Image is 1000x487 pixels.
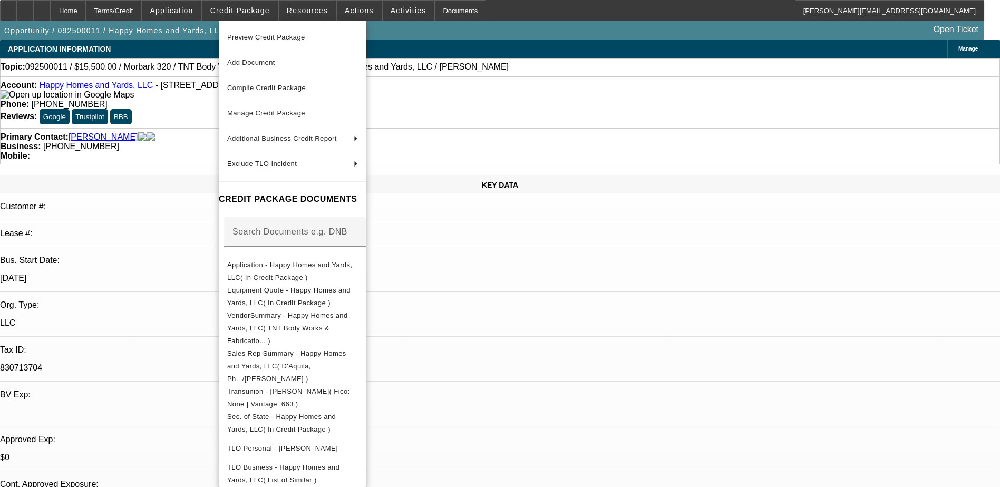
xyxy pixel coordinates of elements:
[227,387,350,408] span: Transunion - [PERSON_NAME]( Fico: None | Vantage :663 )
[227,349,346,383] span: Sales Rep Summary - Happy Homes and Yards, LLC( D'Aquila, Ph.../[PERSON_NAME] )
[219,309,366,347] button: VendorSummary - Happy Homes and Yards, LLC( TNT Body Works & Fabricatio... )
[227,134,337,142] span: Additional Business Credit Report
[219,461,366,486] button: TLO Business - Happy Homes and Yards, LLC( List of Similar )
[227,261,352,281] span: Application - Happy Homes and Yards, LLC( In Credit Package )
[219,259,366,284] button: Application - Happy Homes and Yards, LLC( In Credit Package )
[219,347,366,385] button: Sales Rep Summary - Happy Homes and Yards, LLC( D'Aquila, Ph.../Rupp, Greg )
[227,463,339,484] span: TLO Business - Happy Homes and Yards, LLC( List of Similar )
[232,227,347,236] mat-label: Search Documents e.g. DNB
[227,444,338,452] span: TLO Personal - [PERSON_NAME]
[219,193,366,206] h4: CREDIT PACKAGE DOCUMENTS
[219,284,366,309] button: Equipment Quote - Happy Homes and Yards, LLC( In Credit Package )
[227,413,336,433] span: Sec. of State - Happy Homes and Yards, LLC( In Credit Package )
[219,411,366,436] button: Sec. of State - Happy Homes and Yards, LLC( In Credit Package )
[227,109,305,117] span: Manage Credit Package
[227,311,348,345] span: VendorSummary - Happy Homes and Yards, LLC( TNT Body Works & Fabricatio... )
[227,286,351,307] span: Equipment Quote - Happy Homes and Yards, LLC( In Credit Package )
[227,160,297,168] span: Exclude TLO Incident
[227,84,306,92] span: Compile Credit Package
[219,385,366,411] button: Transunion - Bernard, Aaron( Fico: None | Vantage :663 )
[227,59,275,66] span: Add Document
[219,436,366,461] button: TLO Personal - Bernard, Aaron
[227,33,305,41] span: Preview Credit Package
